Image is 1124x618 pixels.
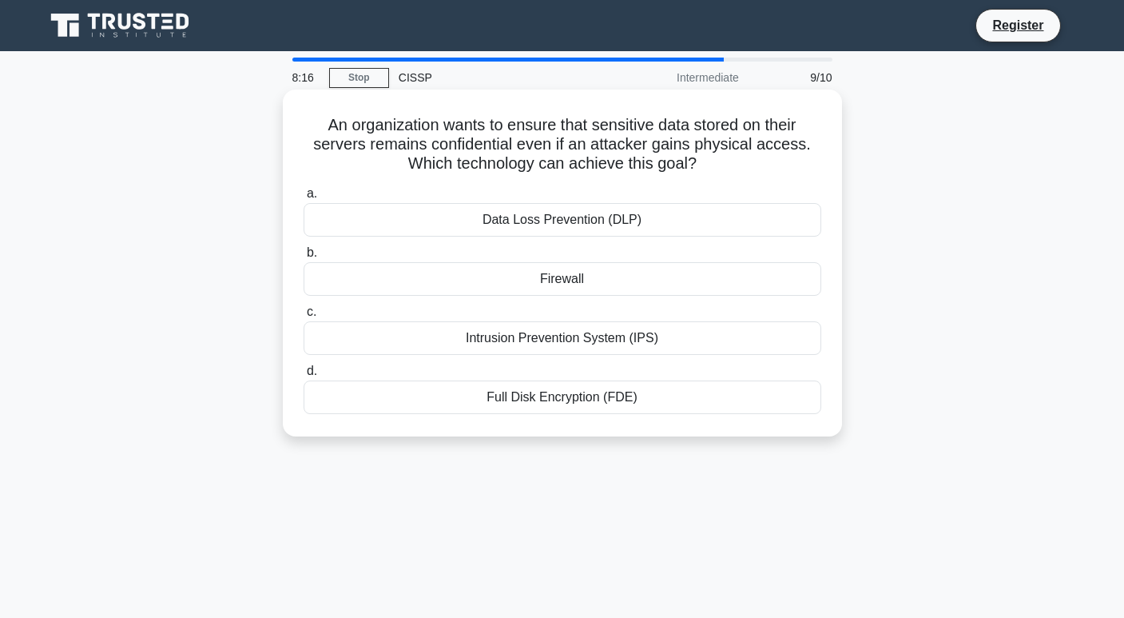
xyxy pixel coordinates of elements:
div: CISSP [389,62,609,94]
span: c. [307,305,316,318]
span: d. [307,364,317,377]
a: Stop [329,68,389,88]
div: Firewall [304,262,821,296]
h5: An organization wants to ensure that sensitive data stored on their servers remains confidential ... [302,115,823,174]
span: a. [307,186,317,200]
div: Data Loss Prevention (DLP) [304,203,821,237]
div: Full Disk Encryption (FDE) [304,381,821,414]
div: 9/10 [749,62,842,94]
div: 8:16 [283,62,329,94]
div: Intermediate [609,62,749,94]
a: Register [983,15,1053,35]
div: Intrusion Prevention System (IPS) [304,321,821,355]
span: b. [307,245,317,259]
